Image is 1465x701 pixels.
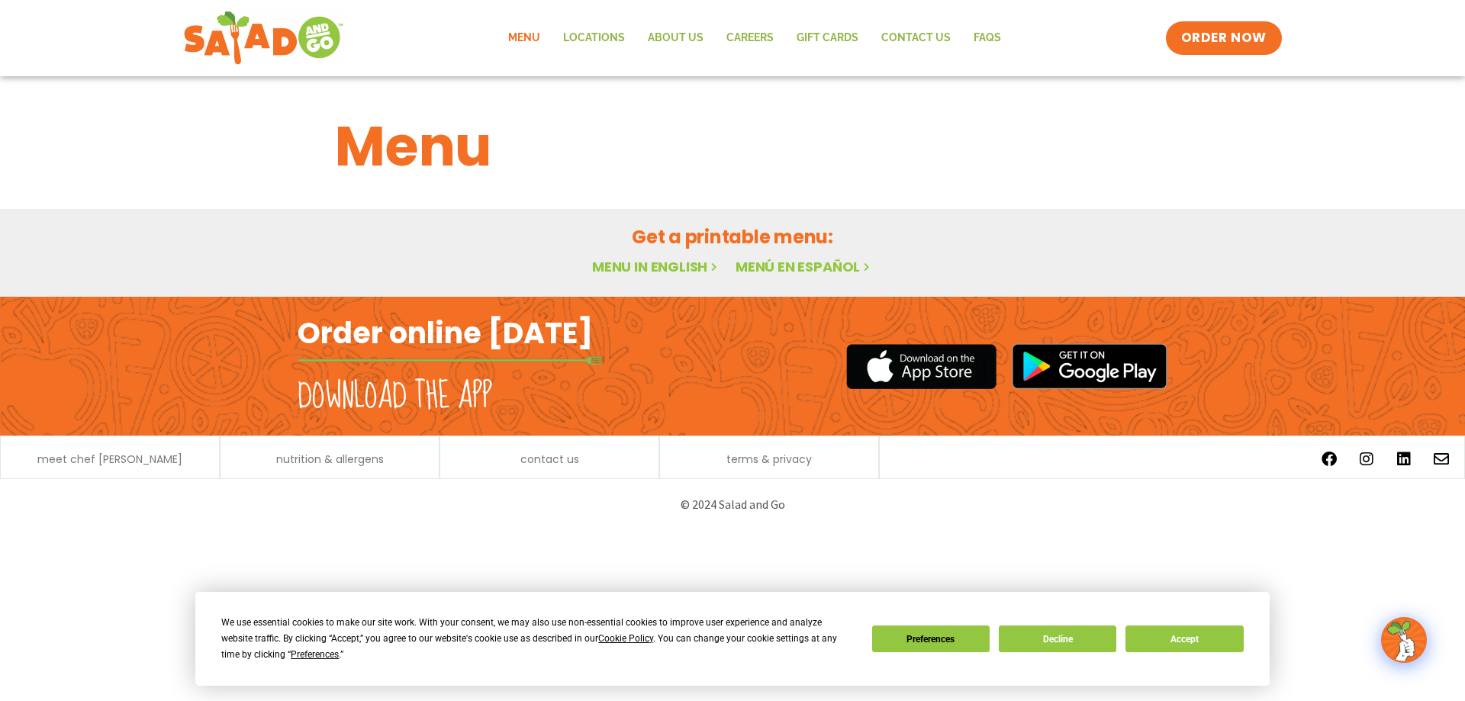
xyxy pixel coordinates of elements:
[552,21,636,56] a: Locations
[1181,29,1267,47] span: ORDER NOW
[183,8,344,69] img: new-SAG-logo-768×292
[335,105,1130,188] h1: Menu
[305,494,1160,515] p: © 2024 Salad and Go
[598,633,653,644] span: Cookie Policy
[846,342,997,391] img: appstore
[962,21,1013,56] a: FAQs
[335,223,1130,250] h2: Get a printable menu:
[520,454,579,465] a: contact us
[298,356,603,365] img: fork
[592,257,720,276] a: Menu in English
[276,454,384,465] a: nutrition & allergens
[1125,625,1243,652] button: Accept
[1166,21,1282,55] a: ORDER NOW
[872,625,990,652] button: Preferences
[736,257,873,276] a: Menú en español
[497,21,1013,56] nav: Menu
[785,21,870,56] a: GIFT CARDS
[221,615,853,663] div: We use essential cookies to make our site work. With your consent, we may also use non-essential ...
[291,649,339,660] span: Preferences
[870,21,962,56] a: Contact Us
[298,314,593,352] h2: Order online [DATE]
[1383,619,1425,661] img: wpChatIcon
[37,454,182,465] a: meet chef [PERSON_NAME]
[726,454,812,465] a: terms & privacy
[1012,343,1167,389] img: google_play
[298,375,492,418] h2: Download the app
[636,21,715,56] a: About Us
[715,21,785,56] a: Careers
[497,21,552,56] a: Menu
[195,592,1270,686] div: Cookie Consent Prompt
[999,625,1116,652] button: Decline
